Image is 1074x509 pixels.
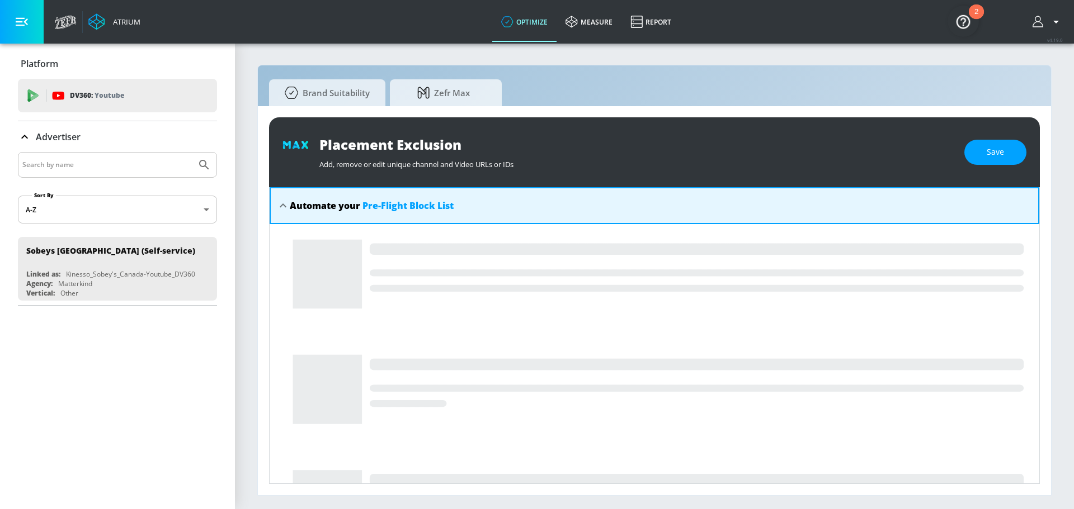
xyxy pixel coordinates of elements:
[18,232,217,305] nav: list of Advertiser
[1047,37,1063,43] span: v 4.19.0
[18,152,217,305] div: Advertiser
[18,196,217,223] div: A-Z
[32,192,56,199] label: Sort By
[21,58,58,70] p: Platform
[18,237,217,301] div: Sobeys [GEOGRAPHIC_DATA] (Self-service)Linked as:Kinesso_Sobey's_Canada-Youtube_DV360Agency:Matte...
[26,269,60,279] div: Linked as:
[109,17,140,27] div: Atrium
[557,2,621,42] a: measure
[18,79,217,112] div: DV360: Youtube
[492,2,557,42] a: optimize
[270,187,1039,224] div: Automate your Pre-Flight Block List
[18,121,217,153] div: Advertiser
[948,6,979,37] button: Open Resource Center, 2 new notifications
[319,154,953,169] div: Add, remove or edit unique channel and Video URLs or IDs
[58,279,92,288] div: Matterkind
[95,89,124,101] p: Youtube
[66,269,195,279] div: Kinesso_Sobey's_Canada-Youtube_DV360
[290,199,454,212] div: Automate your
[70,89,124,102] p: DV360:
[319,135,953,154] div: Placement Exclusion
[88,13,140,30] a: Atrium
[26,279,53,288] div: Agency:
[362,199,454,212] span: Pre-Flight Block List
[401,79,486,106] span: Zefr Max
[974,12,978,26] div: 2
[36,131,81,143] p: Advertiser
[987,145,1004,159] span: Save
[60,288,78,298] div: Other
[280,79,370,106] span: Brand Suitability
[964,140,1026,165] button: Save
[18,48,217,79] div: Platform
[26,245,195,256] div: Sobeys [GEOGRAPHIC_DATA] (Self-service)
[22,158,192,172] input: Search by name
[26,288,55,298] div: Vertical:
[621,2,680,42] a: Report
